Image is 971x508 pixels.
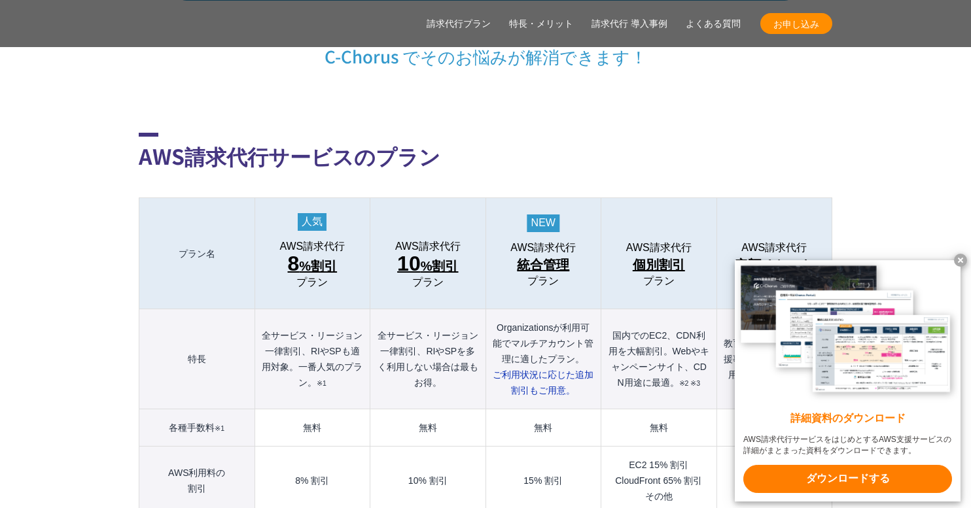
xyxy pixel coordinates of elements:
td: 無料 [601,409,716,447]
a: AWS請求代行 個別割引プラン [608,242,709,287]
a: 請求代行プラン [427,17,491,31]
td: 無料 [716,409,832,447]
span: 8 [288,252,300,275]
x-t: ダウンロードする [743,465,952,493]
span: %割引 [288,253,338,277]
span: AWS請求代行 [279,241,345,252]
span: AWS請求代行 [395,241,461,252]
small: ※1 [215,424,224,432]
td: 無料 [255,409,370,447]
a: AWS請求代行 統合管理プラン [493,242,594,287]
a: よくある質問 [686,17,741,31]
th: 各種手数料 [139,409,255,447]
span: AWS請求代行 [741,242,807,254]
small: ※1 [317,379,327,387]
td: 無料 [370,409,486,447]
p: C-Chorus でそのお悩みが解消できます！ [139,20,832,67]
x-t: 詳細資料のダウンロード [743,411,952,426]
span: 個別割引 [633,254,685,275]
span: 統合管理 [517,254,569,275]
small: ※2 ※3 [679,379,701,387]
th: 全サービス・リージョン一律割引、RIやSPも適用対象。一番人気のプラン。 [255,309,370,409]
a: AWS請求代行 10%割引プラン [377,241,478,288]
a: AWS請求代行 8%割引 プラン [262,241,363,288]
th: プラン名 [139,198,255,309]
th: 全サービス・リージョン一律割引、RIやSPを多く利用しない場合は最もお得。 [370,309,486,409]
span: AWS請求代行 [510,242,576,254]
span: 定額チケット [735,254,813,275]
td: 無料 [486,409,601,447]
th: 教育・公共団体、関連支援事業者様向けの定額利用チケットサービス。 [716,309,832,409]
span: お申し込み [760,17,832,31]
th: 国内でのEC2、CDN利用を大幅割引。Webやキャンペーンサイト、CDN用途に最適。 [601,309,716,409]
th: Organizationsが利用可能でマルチアカウント管理に適したプラン。 [486,309,601,409]
span: プラン [412,277,444,288]
a: 請求代行 導入事例 [591,17,667,31]
span: プラン [527,275,559,287]
a: AWS請求代行 定額チケットプラン [724,242,825,287]
a: 特長・メリット [509,17,573,31]
span: 10 [397,252,421,275]
span: プラン [643,275,675,287]
x-t: AWS請求代行サービスをはじめとするAWS支援サービスの詳細がまとまった資料をダウンロードできます。 [743,434,952,456]
th: 特長 [139,309,255,409]
span: ご利用状況に応じた [493,369,593,396]
a: お申し込み [760,13,832,34]
a: 詳細資料のダウンロード AWS請求代行サービスをはじめとするAWS支援サービスの詳細がまとまった資料をダウンロードできます。 ダウンロードする [735,260,961,501]
span: プラン [296,277,328,288]
h2: AWS請求代行サービスのプラン [139,133,832,171]
span: %割引 [397,253,458,277]
span: AWS請求代行 [626,242,692,254]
